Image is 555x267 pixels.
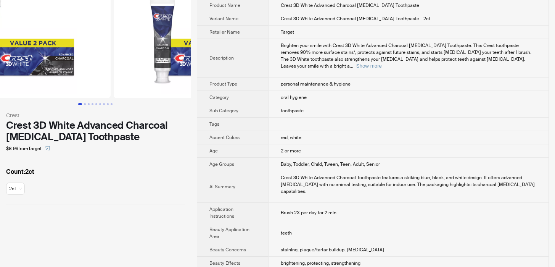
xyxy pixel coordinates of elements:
[281,260,360,266] span: brightening, protecting, strengthening
[281,42,536,70] div: Brighten your smile with Crest 3D White Advanced Charcoal Whitening Toothpaste. This Crest toothp...
[209,16,238,22] span: Variant Name
[281,247,384,253] span: staining, plaque/tartar buildup, [MEDICAL_DATA]
[6,111,185,120] div: Crest
[78,103,82,105] button: Go to slide 1
[281,16,430,22] span: Crest 3D White Advanced Charcoal [MEDICAL_DATA] Toothpaste - 2ct
[281,29,294,35] span: Target
[99,103,101,105] button: Go to slide 6
[6,142,185,155] div: $8.99 from Target
[281,2,419,8] span: Crest 3D White Advanced Charcoal [MEDICAL_DATA] Toothpaste
[281,174,536,195] div: Crest 3D White Advanced Charcoal Toothpaste features a striking blue, black, and white design. It...
[6,120,185,142] div: Crest 3D White Advanced Charcoal [MEDICAL_DATA] Toothpaste
[209,148,218,154] span: Age
[209,161,234,167] span: Age Groups
[209,206,234,219] span: Application Instructions
[209,94,229,100] span: Category
[209,81,237,87] span: Product Type
[107,103,109,105] button: Go to slide 8
[6,167,185,176] label: 2ct
[209,134,240,141] span: Accent Colors
[92,103,93,105] button: Go to slide 4
[9,183,22,194] span: available
[45,146,50,150] span: select
[209,108,238,114] span: Sub Category
[281,42,531,69] span: Brighten your smile with Crest 3D White Advanced Charcoal [MEDICAL_DATA] Toothpaste. This Crest t...
[6,168,25,176] span: Count :
[209,260,240,266] span: Beauty Effects
[281,94,307,100] span: oral hygiene
[209,55,234,61] span: Description
[209,247,246,253] span: Beauty Concerns
[209,2,240,8] span: Product Name
[88,103,90,105] button: Go to slide 3
[281,148,301,154] span: 2 or more
[209,227,249,239] span: Beauty Application Area
[209,29,240,35] span: Retailer Name
[111,103,113,105] button: Go to slide 9
[281,81,351,87] span: personal maintenance & hygiene
[281,134,301,141] span: red, white
[356,63,382,69] button: Expand
[95,103,97,105] button: Go to slide 5
[209,184,235,190] span: Ai Summary
[281,230,292,236] span: teeth
[84,103,86,105] button: Go to slide 2
[281,108,304,114] span: toothpaste
[350,63,353,69] span: ...
[281,210,336,216] span: Brush 2X per day for 2 min
[103,103,105,105] button: Go to slide 7
[281,161,380,167] span: Baby, Toddler, Child, Tween, Teen, Adult, Senior
[209,121,219,127] span: Tags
